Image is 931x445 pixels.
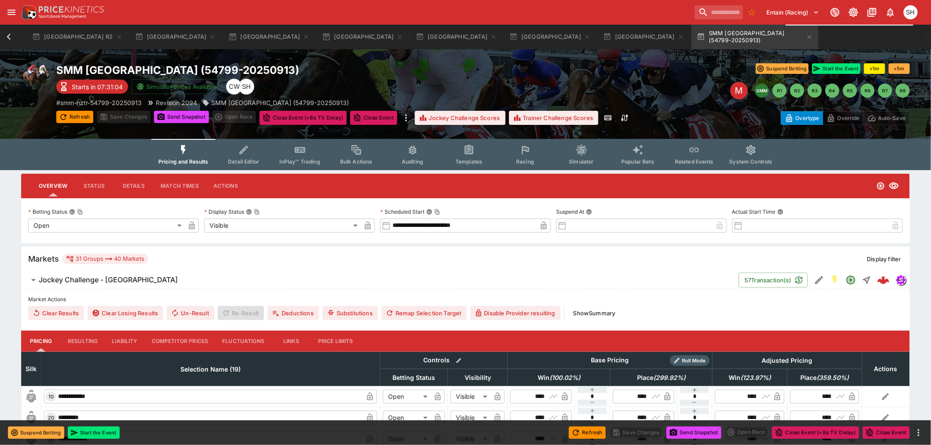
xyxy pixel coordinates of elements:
img: Sportsbook Management [39,15,86,18]
h6: Jockey Challenge - [GEOGRAPHIC_DATA] [39,275,178,285]
button: Documentation [864,4,880,20]
h5: Markets [28,254,59,264]
img: logo-cerberus--red.svg [877,274,890,286]
em: ( 123.97 %) [740,372,771,383]
p: Override [837,113,860,123]
button: Suspend Betting [756,63,809,74]
th: Silk [22,352,41,386]
span: Templates [455,158,482,165]
button: Straight [859,272,875,288]
button: SMM [755,84,769,98]
button: R1 [773,84,787,98]
button: Simulator Prices Available [132,79,223,94]
div: split button [725,426,769,438]
span: Auditing [402,158,423,165]
button: Close Event (+8s TV Delay) [772,427,859,439]
button: Betting StatusCopy To Clipboard [69,209,75,215]
button: Jockey Challenge Scores [415,111,506,125]
button: Override [823,111,864,125]
button: Notifications [883,4,898,20]
span: Place(299.92%) [627,372,695,383]
button: [GEOGRAPHIC_DATA] [130,25,222,49]
p: Auto-Save [878,113,906,123]
span: Win(123.97%) [719,372,781,383]
p: Copy To Clipboard [56,98,142,107]
button: [GEOGRAPHIC_DATA] R2 [27,25,128,49]
div: Open [383,390,431,404]
button: Copy To Clipboard [254,209,260,215]
button: R8 [896,84,910,98]
button: Details [114,175,154,197]
button: R2 [790,84,804,98]
button: Refresh [56,111,93,123]
div: Open [28,219,185,233]
button: Jockey Challenge - [GEOGRAPHIC_DATA] [21,271,739,289]
button: Fluctuations [215,331,271,352]
a: 25fb4698-23a2-4c45-bda8-725bef8ba59e [875,271,892,289]
div: 25fb4698-23a2-4c45-bda8-725bef8ba59e [877,274,890,286]
button: Suspend At [586,209,592,215]
button: [GEOGRAPHIC_DATA] [598,25,690,49]
span: 20 [46,415,56,421]
span: Bulk Actions [340,158,373,165]
span: Un-Result [167,306,214,320]
span: Visibility [455,372,501,383]
img: PriceKinetics [39,6,104,13]
button: more [913,427,924,438]
button: R4 [825,84,839,98]
p: Revision 2094 [156,98,197,107]
img: blank-silk.png [24,390,38,404]
button: Close Event (+8s TV Delay) [260,111,347,125]
button: Refresh [569,427,606,439]
button: Scheduled StartCopy To Clipboard [426,209,433,215]
button: [GEOGRAPHIC_DATA] [223,25,315,49]
button: Copy To Clipboard [434,209,440,215]
nav: pagination navigation [755,84,910,98]
div: Clint Wallis [226,79,242,95]
th: Controls [380,352,508,369]
button: Close Event [350,111,397,125]
em: ( 299.92 %) [653,372,685,383]
span: Simulator [569,158,594,165]
div: split button [213,111,256,123]
div: SMM New Plymouth Raceway (54799-20250913) [202,98,349,107]
button: [GEOGRAPHIC_DATA] [411,25,502,49]
p: Overtype [795,113,819,123]
div: Scott Hunt [238,79,254,95]
button: Trainer Challenge Scores [509,111,599,125]
span: Re-Result [218,306,264,320]
div: Scott Hunt [904,5,918,19]
button: Auto-Save [864,111,910,125]
button: open drawer [4,4,19,20]
button: Actions [206,175,246,197]
p: Betting Status [28,208,67,215]
button: Disable Provider resulting [470,306,561,320]
button: Links [271,331,311,352]
p: SMM [GEOGRAPHIC_DATA] (54799-20250913) [211,98,349,107]
p: Starts in 07:31:04 [72,82,123,91]
div: 31 Groups 40 Markets [66,254,145,264]
button: Edit Detail [811,272,827,288]
button: Resulting [61,331,105,352]
div: Start From [781,111,910,125]
button: Display StatusCopy To Clipboard [246,209,252,215]
button: Overtype [781,111,823,125]
em: ( 100.02 %) [550,372,580,383]
button: R3 [808,84,822,98]
p: Suspend At [556,208,584,215]
img: simulator [896,275,906,285]
button: Competitor Prices [145,331,216,352]
span: Place(359.50%) [791,372,858,383]
div: Edit Meeting [730,82,748,99]
span: 10 [47,394,55,400]
span: InPlay™ Trading [280,158,320,165]
button: +5m [889,63,910,74]
button: Overview [32,175,74,197]
em: ( 359.50 %) [817,372,849,383]
div: Visible [451,411,491,425]
button: Price Limits [311,331,360,352]
button: Close Event [863,427,910,439]
div: Event type filters [151,139,780,170]
span: Roll Mode [679,357,710,365]
button: R6 [861,84,875,98]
